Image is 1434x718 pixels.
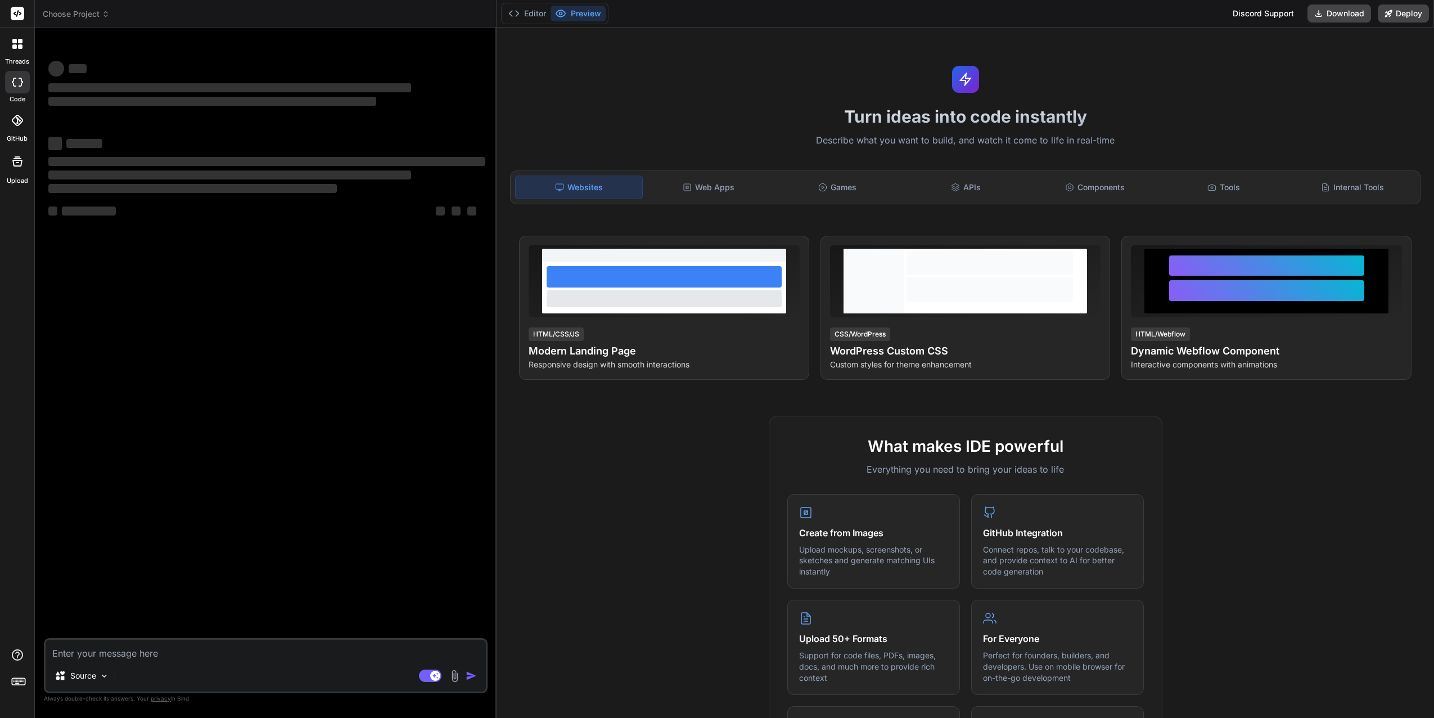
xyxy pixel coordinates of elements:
p: Custom styles for theme enhancement [830,359,1101,370]
h4: Dynamic Webflow Component [1131,343,1402,359]
div: CSS/WordPress [830,327,890,341]
p: Always double-check its answers. Your in Bind [44,693,488,704]
span: ‌ [48,157,485,166]
span: ‌ [48,97,376,106]
h4: WordPress Custom CSS [830,343,1101,359]
h4: Upload 50+ Formats [799,632,948,645]
span: ‌ [62,207,116,216]
button: Preview [551,6,606,21]
div: HTML/CSS/JS [529,327,584,341]
h4: GitHub Integration [983,526,1132,540]
div: Discord Support [1226,5,1301,23]
div: Websites [515,176,643,199]
span: ‌ [48,184,337,193]
span: ‌ [48,61,64,77]
h4: Create from Images [799,526,948,540]
label: code [10,95,25,104]
div: Tools [1160,176,1287,199]
p: Everything you need to bring your ideas to life [787,463,1144,476]
p: Support for code files, PDFs, images, docs, and much more to provide rich context [799,650,948,683]
div: APIs [903,176,1029,199]
p: Perfect for founders, builders, and developers. Use on mobile browser for on-the-go development [983,650,1132,683]
img: Pick Models [100,671,109,681]
p: Connect repos, talk to your codebase, and provide context to AI for better code generation [983,544,1132,577]
button: Editor [504,6,551,21]
label: GitHub [7,134,28,143]
img: icon [466,670,477,681]
label: threads [5,57,29,66]
p: Describe what you want to build, and watch it come to life in real-time [503,133,1427,148]
p: Interactive components with animations [1131,359,1402,370]
h2: What makes IDE powerful [787,434,1144,458]
div: Internal Tools [1289,176,1415,199]
span: ‌ [48,137,62,150]
span: ‌ [452,207,461,216]
h1: Turn ideas into code instantly [503,106,1427,127]
span: ‌ [48,207,57,216]
img: attachment [448,670,461,683]
span: ‌ [69,64,87,73]
h4: Modern Landing Page [529,343,800,359]
span: ‌ [467,207,476,216]
span: privacy [151,695,171,702]
span: ‌ [48,83,411,92]
span: ‌ [48,170,411,179]
p: Upload mockups, screenshots, or sketches and generate matching UIs instantly [799,544,948,577]
button: Deploy [1378,5,1429,23]
div: Web Apps [645,176,772,199]
span: Choose Project [43,8,110,20]
span: ‌ [66,139,102,148]
div: Components [1031,176,1158,199]
p: Responsive design with smooth interactions [529,359,800,370]
label: Upload [7,176,28,186]
button: Download [1307,5,1371,23]
div: HTML/Webflow [1131,327,1190,341]
div: Games [774,176,900,199]
p: Source [70,670,96,681]
span: ‌ [436,207,445,216]
h4: For Everyone [983,632,1132,645]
